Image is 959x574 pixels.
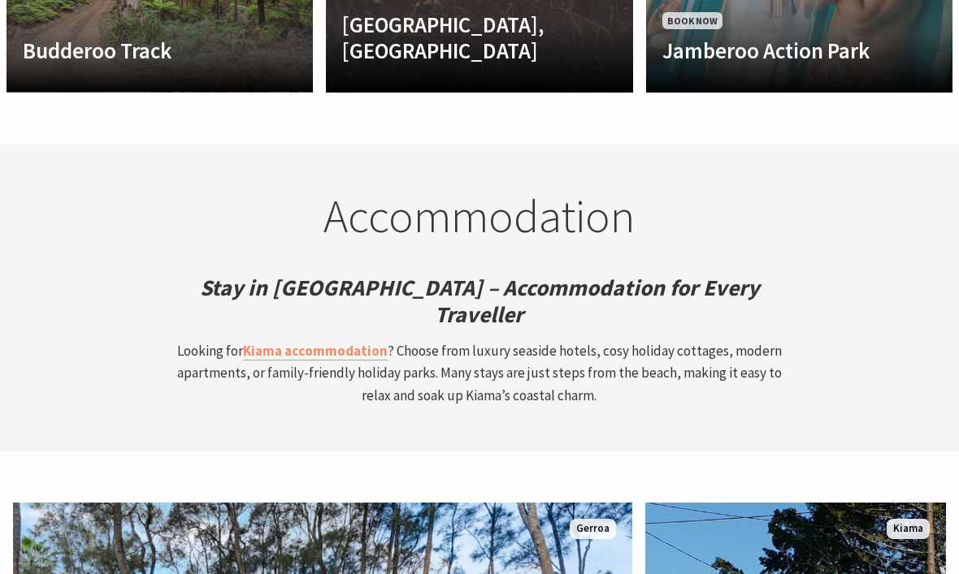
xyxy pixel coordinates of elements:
h4: [GEOGRAPHIC_DATA], [GEOGRAPHIC_DATA] [342,11,571,64]
span: Kiama [887,519,930,539]
span: Gerroa [570,519,616,539]
span: Book Now [662,12,723,29]
h2: Accommodation [167,188,793,244]
span: Looking for ? Choose from luxury seaside hotels, cosy holiday cottages, modern apartments, or fam... [177,342,782,404]
a: Kiama accommodation [243,342,388,360]
strong: Kiama accommodation [243,342,388,360]
h4: Jamberoo Action Park [662,37,891,63]
h4: Budderoo Track [23,37,251,63]
em: Stay in [GEOGRAPHIC_DATA] – Accommodation for Every Traveller [200,274,759,329]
